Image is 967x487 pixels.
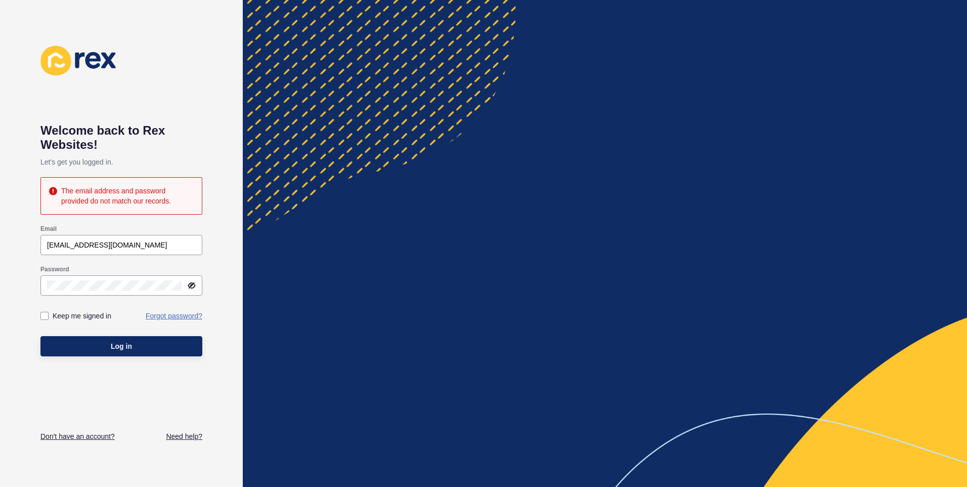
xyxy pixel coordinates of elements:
button: Log in [40,336,202,356]
label: Email [40,225,57,233]
label: Password [40,265,69,273]
p: Let's get you logged in. [40,152,202,172]
a: Need help? [166,431,202,441]
div: The email address and password provided do not match our records. [61,186,194,206]
a: Don't have an account? [40,431,115,441]
a: Forgot password? [146,311,202,321]
h1: Welcome back to Rex Websites! [40,124,202,152]
input: e.g. name@company.com [47,240,196,250]
span: Log in [111,341,132,351]
label: Keep me signed in [53,311,111,321]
